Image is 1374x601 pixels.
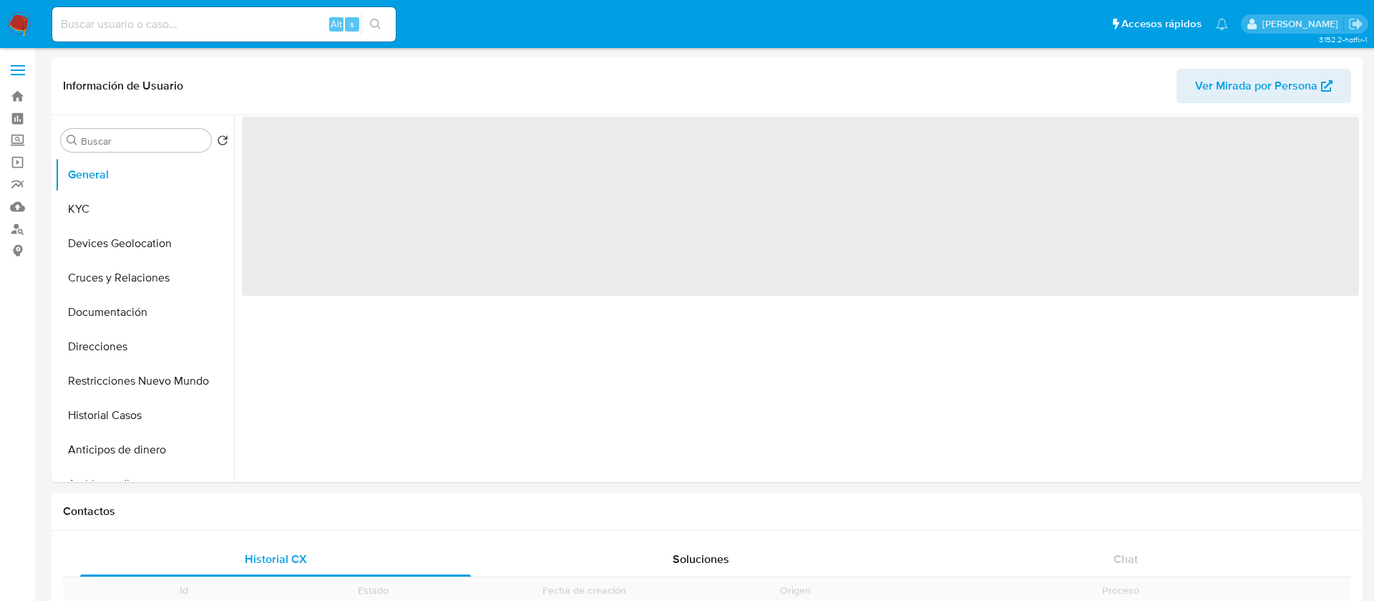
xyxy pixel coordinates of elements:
[55,226,234,261] button: Devices Geolocation
[67,135,78,146] button: Buscar
[673,551,729,567] span: Soluciones
[331,17,342,31] span: Alt
[55,295,234,330] button: Documentación
[1348,16,1363,32] a: Salir
[55,433,234,467] button: Anticipos de dinero
[63,79,183,93] h1: Información de Usuario
[63,504,1351,519] h1: Contactos
[361,14,390,34] button: search-icon
[1262,17,1343,31] p: alicia.aldreteperez@mercadolibre.com.mx
[1195,69,1317,103] span: Ver Mirada por Persona
[1121,16,1202,32] span: Accesos rápidos
[1176,69,1351,103] button: Ver Mirada por Persona
[55,192,234,226] button: KYC
[52,15,396,34] input: Buscar usuario o caso...
[55,398,234,433] button: Historial Casos
[55,158,234,192] button: General
[55,364,234,398] button: Restricciones Nuevo Mundo
[242,117,1359,296] span: ‌
[55,261,234,295] button: Cruces y Relaciones
[55,467,234,501] button: Archivos adjuntos
[1216,18,1228,30] a: Notificaciones
[350,17,354,31] span: s
[81,135,205,148] input: Buscar
[1114,551,1138,567] span: Chat
[245,551,307,567] span: Historial CX
[55,330,234,364] button: Direcciones
[217,135,228,150] button: Volver al orden por defecto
